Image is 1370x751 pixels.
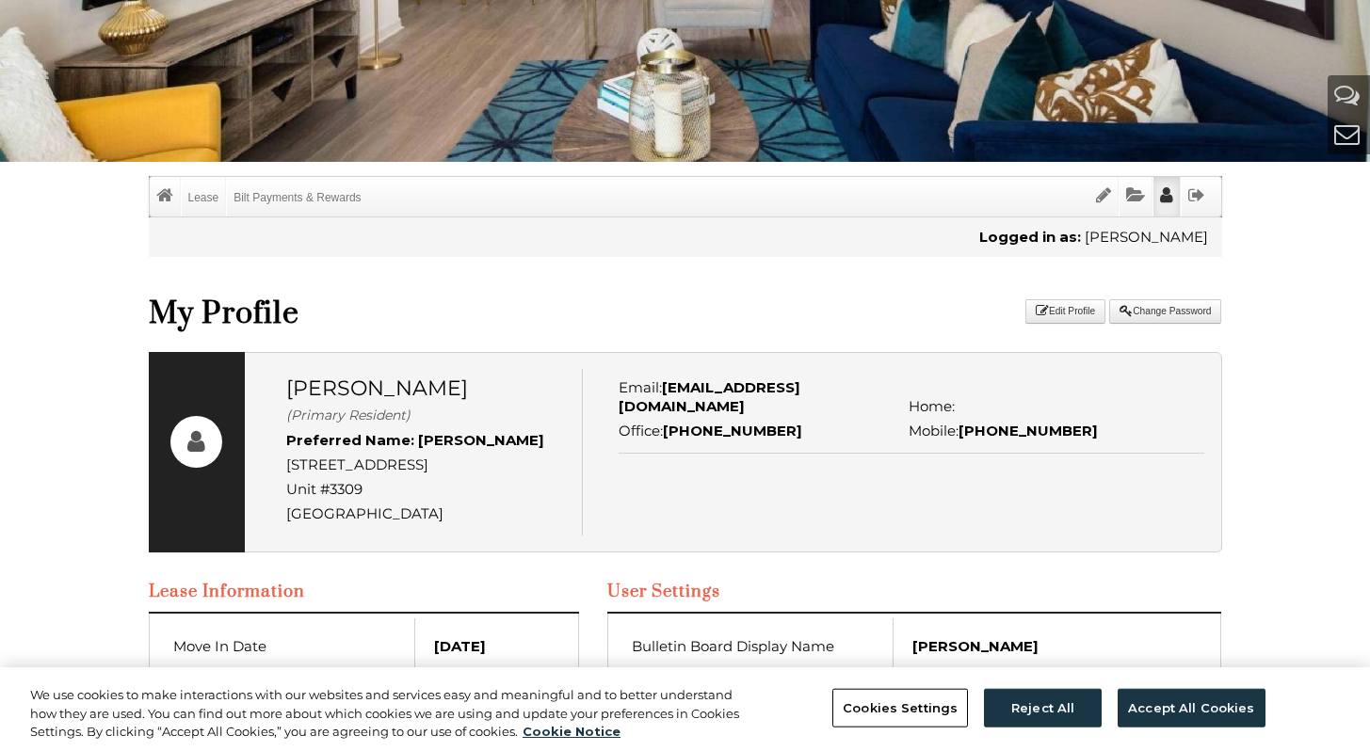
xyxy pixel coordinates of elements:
i: Home [156,186,173,204]
button: Cookies Settings [832,688,968,727]
a: Contact [1334,119,1360,150]
button: Accept All Cookies [1118,688,1265,727]
a: Help And Support [1334,79,1360,110]
li: [GEOGRAPHIC_DATA] [286,502,568,526]
a: Documents [1120,177,1152,216]
b: [PERSON_NAME] [912,637,1039,655]
li: Email: [619,378,900,416]
button: Edit Profile [1025,299,1105,324]
a: More information about your privacy [523,724,621,739]
b: [PHONE_NUMBER] [959,422,1098,439]
div: We use cookies to make interactions with our websites and services easy and meaningful and to bet... [30,686,753,742]
a: Lease [182,177,226,216]
a: Sign Out [1182,177,1212,216]
h3: Lease Information [149,581,580,602]
li: [STREET_ADDRESS] [286,453,568,477]
span: [PERSON_NAME] [1085,228,1208,246]
a: Home [150,177,180,216]
b: Preferred Name: [PERSON_NAME] [286,431,544,449]
b: [PHONE_NUMBER] [663,422,802,439]
button: Change Password [1109,299,1221,324]
a: Sign Documents [1089,177,1118,216]
i: Sign Documents [1096,186,1111,204]
li: Home: [909,397,1190,416]
i: Documents [1126,186,1145,204]
li: Mobile: [909,422,1190,440]
td: Bulletin Board Email Notifications [627,663,894,697]
td: Bulletin Board Display Name [627,618,894,663]
b: Logged in as: [979,228,1081,246]
li: Office: [619,422,900,440]
h3: User Settings [607,581,1222,602]
h1: My Profile [149,295,489,333]
b: [DATE] [434,637,486,655]
i: Profile [1160,186,1173,204]
a: Bilt Payments & Rewards [227,177,367,216]
button: Reject All [984,688,1102,727]
a: Profile [1153,177,1180,216]
i: (Primary Resident) [286,407,411,423]
i: Sign Out [1188,186,1205,204]
td: Move In Date [169,618,415,663]
td: Lease From Date [169,663,415,697]
span: [PERSON_NAME] [286,375,468,401]
li: Unit #3309 [286,477,568,502]
b: [EMAIL_ADDRESS][DOMAIN_NAME] [619,378,800,415]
